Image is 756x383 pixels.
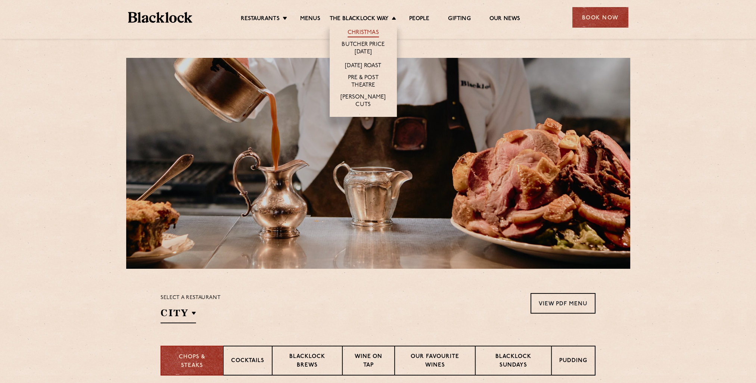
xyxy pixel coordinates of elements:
a: Gifting [448,15,470,24]
a: Christmas [348,29,379,37]
a: Pre & Post Theatre [337,74,389,90]
p: Blacklock Sundays [483,353,544,370]
a: Menus [300,15,320,24]
p: Our favourite wines [402,353,467,370]
a: The Blacklock Way [330,15,389,24]
p: Wine on Tap [350,353,387,370]
a: Restaurants [241,15,280,24]
div: Book Now [572,7,628,28]
h2: City [161,306,196,323]
a: View PDF Menu [531,293,595,314]
a: People [409,15,429,24]
a: [DATE] Roast [345,62,381,71]
a: Butcher Price [DATE] [337,41,389,57]
p: Select a restaurant [161,293,221,303]
p: Pudding [559,357,587,366]
a: [PERSON_NAME] Cuts [337,94,389,109]
img: BL_Textured_Logo-footer-cropped.svg [128,12,193,23]
p: Blacklock Brews [280,353,335,370]
a: Our News [489,15,520,24]
p: Cocktails [231,357,264,366]
p: Chops & Steaks [169,353,215,370]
